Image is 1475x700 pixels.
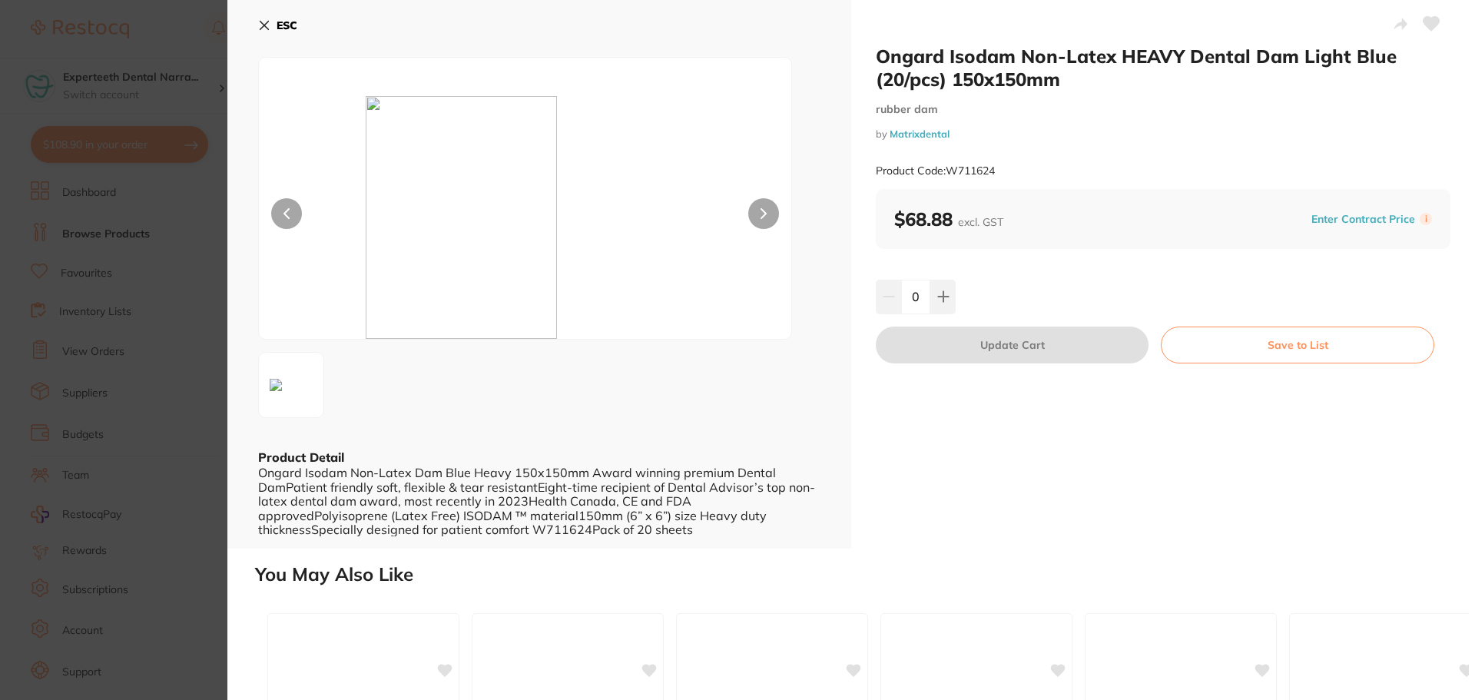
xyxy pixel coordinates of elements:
button: ESC [258,12,297,38]
small: by [876,128,1450,140]
img: XzMwMHgzMDAuanBn [264,373,288,397]
b: ESC [277,18,297,32]
button: Enter Contract Price [1307,212,1420,227]
b: $68.88 [894,207,1003,231]
h2: You May Also Like [255,564,1469,586]
label: i [1420,213,1432,225]
h2: Ongard Isodam Non-Latex HEAVY Dental Dam Light Blue (20/pcs) 150x150mm [876,45,1450,91]
span: excl. GST [958,215,1003,229]
b: Product Detail [258,450,344,465]
button: Save to List [1161,327,1434,363]
button: Update Cart [876,327,1149,363]
small: rubber dam [876,103,1450,116]
div: Ongard Isodam Non-Latex Dam Blue Heavy 150x150mm Award winning premium Dental DamPatient friendly... [258,466,820,536]
img: XzMwMHgzMDAuanBn [366,96,685,339]
a: Matrixdental [890,128,950,140]
small: Product Code: W711624 [876,164,995,177]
